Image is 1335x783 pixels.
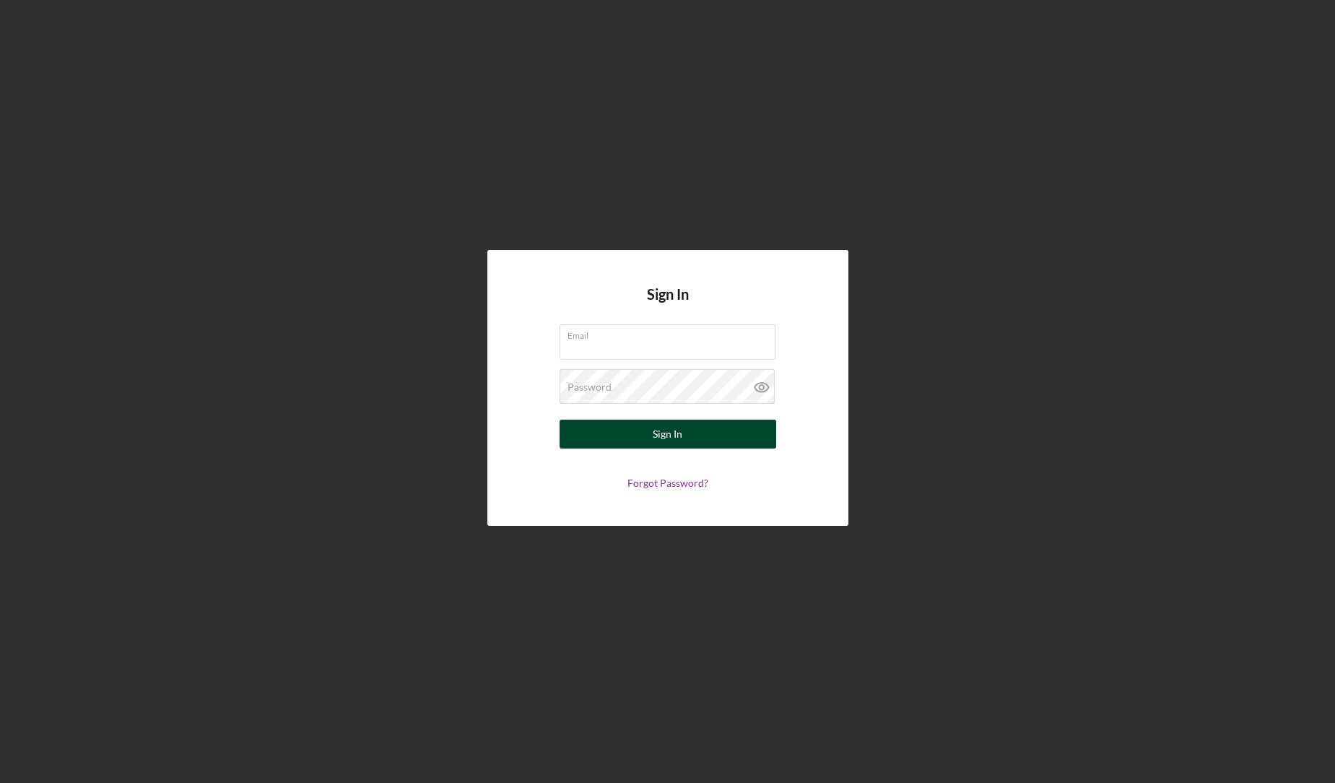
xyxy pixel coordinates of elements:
[653,420,682,449] div: Sign In
[568,325,775,341] label: Email
[647,286,689,324] h4: Sign In
[568,381,612,393] label: Password
[560,420,776,449] button: Sign In
[627,477,708,489] a: Forgot Password?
